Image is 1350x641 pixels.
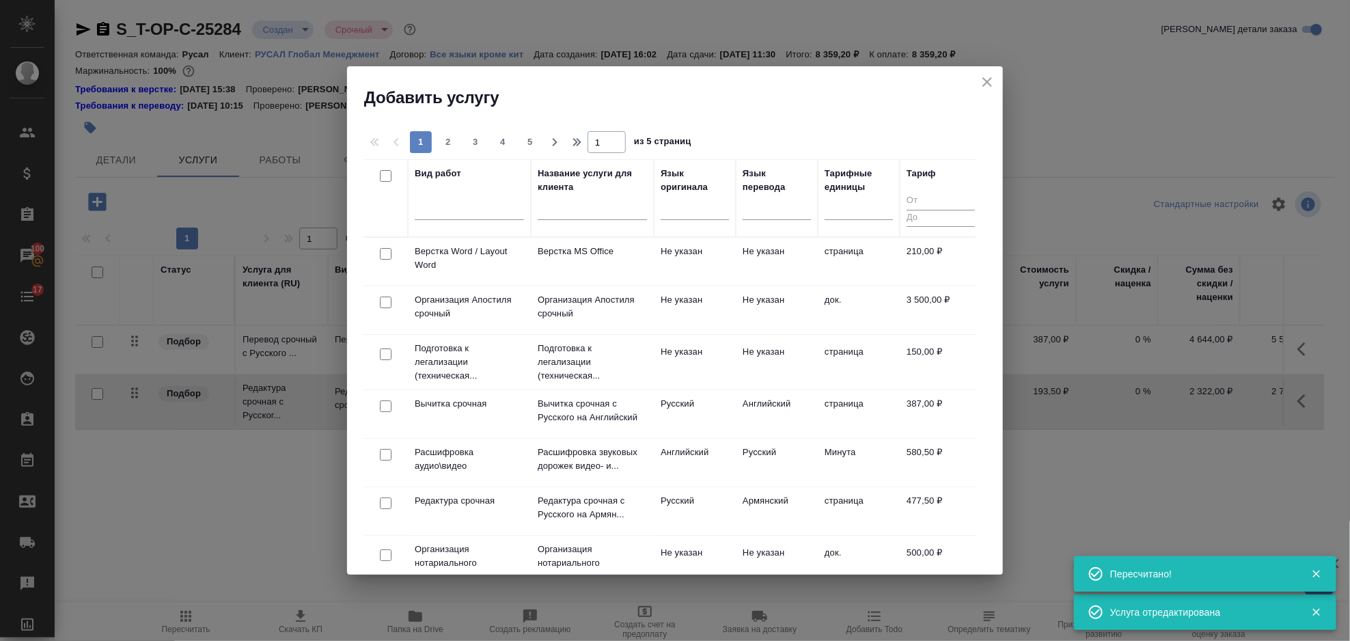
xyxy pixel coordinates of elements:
[818,238,900,286] td: страница
[736,338,818,386] td: Не указан
[415,446,524,473] p: Расшифровка аудио\видео
[743,167,811,194] div: Язык перевода
[538,397,647,424] p: Вычитка срочная с Русского на Английский
[538,342,647,383] p: Подготовка к легализации (техническая...
[818,390,900,438] td: страница
[900,439,982,487] td: 580,50 ₽
[907,210,975,227] input: До
[492,131,514,153] button: 4
[825,167,893,194] div: Тарифные единицы
[538,543,647,584] p: Организация нотариального удостоверен...
[465,131,486,153] button: 3
[900,238,982,286] td: 210,00 ₽
[492,135,514,149] span: 4
[900,487,982,535] td: 477,50 ₽
[465,135,486,149] span: 3
[736,539,818,587] td: Не указан
[415,543,524,584] p: Организация нотариального удостоверен...
[900,390,982,438] td: 387,00 ₽
[654,238,736,286] td: Не указан
[538,446,647,473] p: Расшифровка звуковых дорожек видео- и...
[415,245,524,272] p: Верстка Word / Layout Word
[900,286,982,334] td: 3 500,00 ₽
[1302,568,1330,580] button: Закрыть
[538,167,647,194] div: Название услуги для клиента
[437,135,459,149] span: 2
[818,338,900,386] td: страница
[519,135,541,149] span: 5
[818,439,900,487] td: Минута
[977,72,997,92] button: close
[654,338,736,386] td: Не указан
[1302,606,1330,618] button: Закрыть
[519,131,541,153] button: 5
[415,342,524,383] p: Подготовка к легализации (техническая...
[654,390,736,438] td: Русский
[654,487,736,535] td: Русский
[900,539,982,587] td: 500,00 ₽
[437,131,459,153] button: 2
[415,494,524,508] p: Редактура срочная
[538,494,647,521] p: Редактура срочная с Русского на Армян...
[736,439,818,487] td: Русский
[654,539,736,587] td: Не указан
[634,133,691,153] span: из 5 страниц
[654,439,736,487] td: Английский
[1110,567,1291,581] div: Пересчитано!
[736,487,818,535] td: Армянский
[1110,605,1291,619] div: Услуга отредактирована
[415,167,461,180] div: Вид работ
[538,245,647,258] p: Верстка MS Office
[538,293,647,320] p: Организация Апостиля срочный
[654,286,736,334] td: Не указан
[907,193,975,210] input: От
[818,539,900,587] td: док.
[415,293,524,320] p: Организация Апостиля срочный
[818,487,900,535] td: страница
[415,397,524,411] p: Вычитка срочная
[907,167,936,180] div: Тариф
[736,286,818,334] td: Не указан
[736,390,818,438] td: Английский
[900,338,982,386] td: 150,00 ₽
[818,286,900,334] td: док.
[736,238,818,286] td: Не указан
[364,87,1003,109] h2: Добавить услугу
[661,167,729,194] div: Язык оригинала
